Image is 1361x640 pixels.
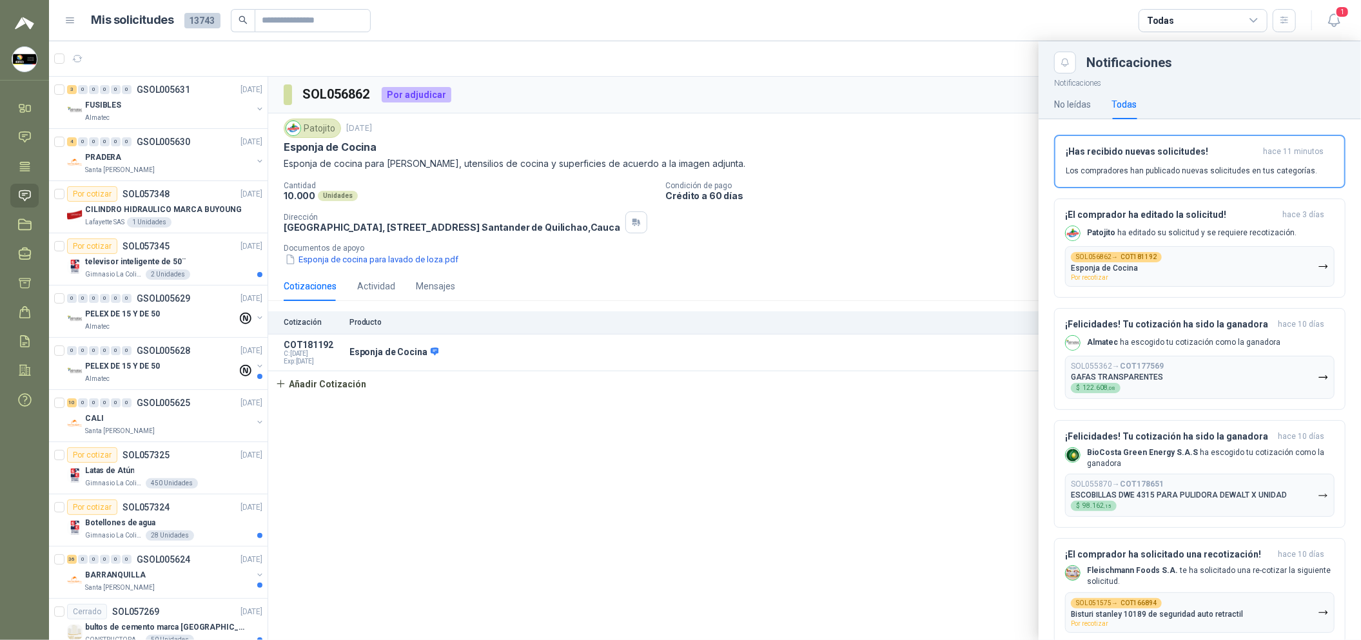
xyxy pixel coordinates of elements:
[1087,338,1118,347] b: Almatec
[1054,135,1346,188] button: ¡Has recibido nuevas solicitudes!hace 11 minutos Los compradores han publicado nuevas solicitudes...
[1111,97,1137,112] div: Todas
[1082,385,1115,391] span: 122.608
[1054,97,1091,112] div: No leídas
[1335,6,1349,18] span: 1
[1121,254,1157,260] b: COT181192
[15,15,34,31] img: Logo peakr
[1066,448,1080,462] img: Company Logo
[1147,14,1174,28] div: Todas
[1065,356,1335,399] button: SOL055362→COT177569GAFAS TRANSPARENTES$122.608,08
[1065,319,1273,330] h3: ¡Felicidades! Tu cotización ha sido la ganadora
[1065,209,1277,220] h3: ¡El comprador ha editado la solicitud!
[1278,549,1324,560] span: hace 10 días
[1071,610,1243,619] p: Bisturi stanley 10189 de seguridad auto retractil
[1120,480,1164,489] b: COT178651
[1082,503,1111,509] span: 98.162
[1282,209,1324,220] span: hace 3 días
[1065,592,1335,633] button: SOL051575→COT166894Bisturi stanley 10189 de seguridad auto retractilPor recotizar
[1263,146,1324,157] span: hace 11 minutos
[1086,56,1346,69] div: Notificaciones
[1071,383,1121,393] div: $
[1065,431,1273,442] h3: ¡Felicidades! Tu cotización ha sido la ganadora
[1054,52,1076,73] button: Close
[1065,474,1335,517] button: SOL055870→COT178651ESCOBILLAS DWE 4315 PARA PULIDORA DEWALT X UNIDAD$98.162,15
[1087,565,1335,587] p: te ha solicitado una re-cotizar la siguiente solicitud.
[1071,490,1287,499] p: ESCOBILLAS DWE 4315 PARA PULIDORA DEWALT X UNIDAD
[1071,480,1164,489] p: SOL055870 →
[1065,246,1335,287] button: SOL056862→COT181192Esponja de CocinaPor recotizar
[12,47,37,72] img: Company Logo
[1071,252,1162,262] div: SOL056862 →
[1054,199,1346,298] button: ¡El comprador ha editado la solicitud!hace 3 días Company LogoPatojito ha editado su solicitud y ...
[1087,228,1297,238] p: ha editado su solicitud y se requiere recotización.
[1087,447,1335,469] p: ha escogido tu cotización como la ganadora
[1278,319,1324,330] span: hace 10 días
[1071,598,1162,608] div: SOL051575 →
[1066,566,1080,580] img: Company Logo
[1066,146,1258,157] h3: ¡Has recibido nuevas solicitudes!
[239,15,248,24] span: search
[1087,337,1280,348] p: ha escogido tu cotización como la ganadora
[1108,385,1115,391] span: ,08
[1071,620,1108,627] span: Por recotizar
[1066,226,1080,240] img: Company Logo
[1087,566,1178,575] b: Fleischmann Foods S.A.
[1071,264,1138,273] p: Esponja de Cocina
[1087,228,1115,237] b: Patojito
[1071,373,1163,382] p: GAFAS TRANSPARENTES
[1054,308,1346,410] button: ¡Felicidades! Tu cotización ha sido la ganadorahace 10 días Company LogoAlmatec ha escogido tu co...
[1071,501,1117,511] div: $
[1071,274,1108,281] span: Por recotizar
[1039,73,1361,90] p: Notificaciones
[1278,431,1324,442] span: hace 10 días
[1071,362,1164,371] p: SOL055362 →
[1322,9,1346,32] button: 1
[1104,503,1111,509] span: ,15
[1087,448,1198,457] b: BioCosta Green Energy S.A.S
[1121,600,1157,606] b: COT166894
[1066,165,1317,177] p: Los compradores han publicado nuevas solicitudes en tus categorías.
[184,13,220,28] span: 13743
[1054,420,1346,528] button: ¡Felicidades! Tu cotización ha sido la ganadorahace 10 días Company LogoBioCosta Green Energy S.A...
[92,11,174,30] h1: Mis solicitudes
[1120,362,1164,371] b: COT177569
[1065,549,1273,560] h3: ¡El comprador ha solicitado una recotización!
[1066,336,1080,350] img: Company Logo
